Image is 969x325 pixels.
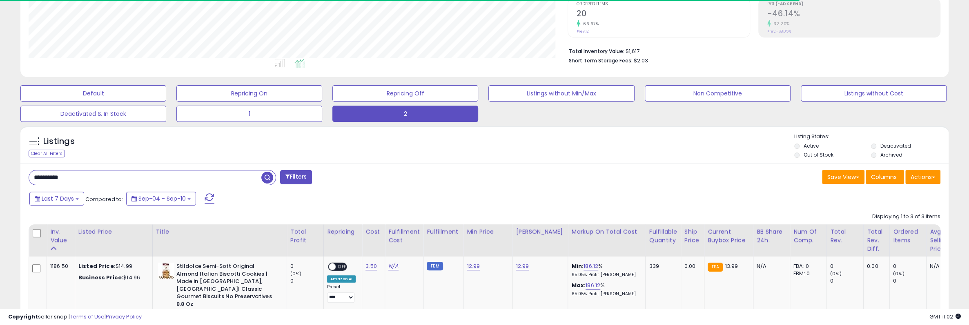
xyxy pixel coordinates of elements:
[327,228,359,236] div: Repricing
[43,136,75,147] h5: Listings
[830,277,863,285] div: 0
[571,272,639,278] p: 65.05% Profit [PERSON_NAME]
[571,282,639,297] div: %
[50,263,69,270] div: 1186.50
[332,85,478,102] button: Repricing Off
[365,262,377,270] a: 3.50
[586,281,600,290] a: 186.12
[880,142,911,149] label: Deactivated
[280,170,312,184] button: Filters
[571,228,642,236] div: Markup on Total Cost
[793,270,820,277] div: FBM: 0
[757,228,786,245] div: BB Share 24h.
[467,228,509,236] div: Min Price
[29,192,84,206] button: Last 7 Days
[867,263,883,270] div: 0.00
[8,313,142,321] div: seller snap | |
[571,281,586,289] b: Max:
[893,277,926,285] div: 0
[577,9,749,20] h2: 20
[775,1,804,7] b: (-Ad Spend)
[767,29,791,34] small: Prev: -68.05%
[29,150,65,157] div: Clear All Filters
[290,263,323,270] div: 0
[649,228,677,245] div: Fulfillable Quantity
[830,228,860,245] div: Total Rev.
[78,263,146,270] div: $14.99
[803,142,818,149] label: Active
[138,195,186,203] span: Sep-04 - Sep-10
[634,57,648,64] span: $2.03
[332,106,478,122] button: 2
[290,228,320,245] div: Total Profit
[893,263,926,270] div: 0
[516,228,564,236] div: [PERSON_NAME]
[290,270,302,277] small: (0%)
[580,21,599,27] small: 66.67%
[645,85,791,102] button: Non Competitive
[20,85,166,102] button: Default
[106,313,142,321] a: Privacy Policy
[327,284,356,303] div: Preset:
[684,263,698,270] div: 0.00
[830,270,842,277] small: (0%)
[905,170,940,184] button: Actions
[158,263,174,279] img: 41NLsU1dJAL._SL40_.jpg
[793,228,823,245] div: Num of Comp.
[866,170,904,184] button: Columns
[771,21,790,27] small: 32.20%
[767,9,940,20] h2: -46.14%
[584,262,598,270] a: 186.12
[577,2,749,7] span: Ordered Items
[571,291,639,297] p: 65.05% Profit [PERSON_NAME]
[930,228,960,253] div: Avg Selling Price
[577,29,589,34] small: Prev: 12
[571,263,639,278] div: %
[867,228,886,253] div: Total Rev. Diff.
[126,192,196,206] button: Sep-04 - Sep-10
[571,262,584,270] b: Min:
[78,228,149,236] div: Listed Price
[85,195,123,203] span: Compared to:
[427,228,460,236] div: Fulfillment
[78,274,123,281] b: Business Price:
[880,151,902,158] label: Archived
[290,277,323,285] div: 0
[176,263,276,310] b: Stildolce Semi-Soft Original Almond Italian Biscotti Cookies | Made in [GEOGRAPHIC_DATA], [GEOGRA...
[568,224,646,256] th: The percentage added to the cost of goods (COGS) that forms the calculator for Min & Max prices.
[708,228,750,245] div: Current Buybox Price
[801,85,947,102] button: Listings without Cost
[930,263,957,270] div: N/A
[327,275,356,283] div: Amazon AI
[893,270,904,277] small: (0%)
[708,263,723,272] small: FBA
[569,57,633,64] b: Short Term Storage Fees:
[757,263,784,270] div: N/A
[388,262,398,270] a: N/A
[42,195,74,203] span: Last 7 Days
[872,213,940,221] div: Displaying 1 to 3 of 3 items
[20,106,166,122] button: Deactivated & In Stock
[467,262,480,270] a: 12.99
[830,263,863,270] div: 0
[569,48,624,55] b: Total Inventory Value:
[569,46,934,55] li: $1,617
[893,228,923,245] div: Ordered Items
[767,2,940,7] span: ROI
[794,133,949,141] p: Listing States:
[156,228,283,236] div: Title
[336,263,349,270] span: OFF
[176,106,322,122] button: 1
[78,262,116,270] b: Listed Price:
[871,173,897,181] span: Columns
[793,263,820,270] div: FBA: 0
[50,228,71,245] div: Inv. value
[803,151,833,158] label: Out of Stock
[427,262,443,270] small: FBM
[176,85,322,102] button: Repricing On
[725,262,738,270] span: 13.99
[488,85,634,102] button: Listings without Min/Max
[70,313,105,321] a: Terms of Use
[649,263,674,270] div: 339
[822,170,864,184] button: Save View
